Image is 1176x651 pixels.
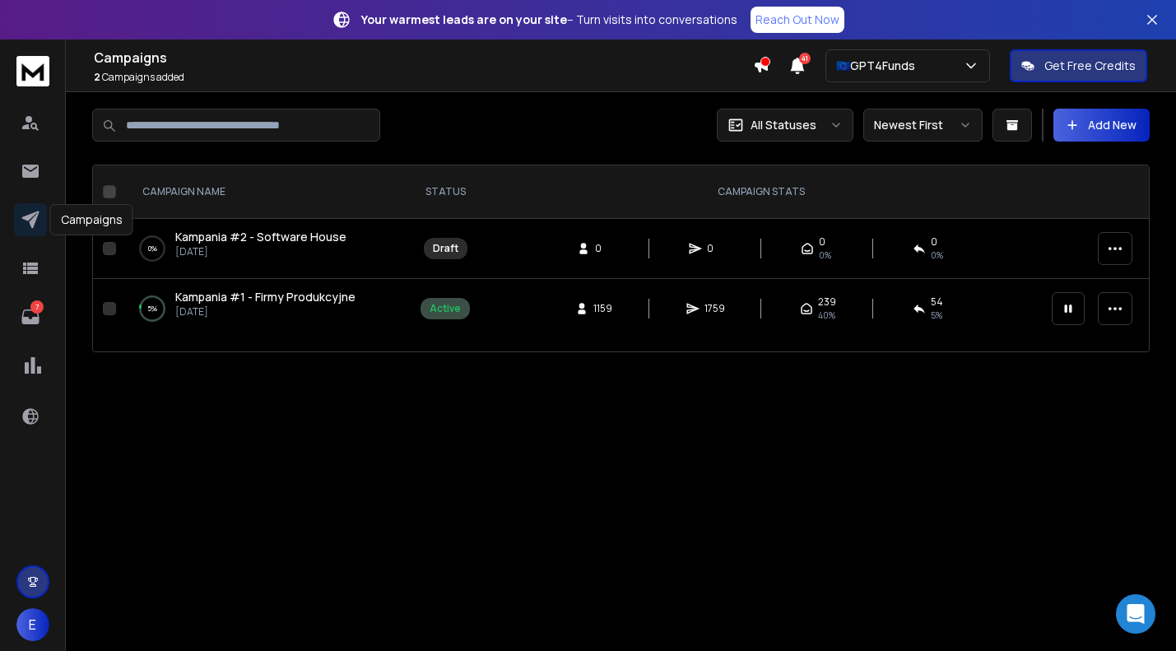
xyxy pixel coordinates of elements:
button: E [16,608,49,641]
p: All Statuses [751,117,816,133]
p: 0 % [148,240,157,257]
span: 0% [931,249,943,262]
th: CAMPAIGN STATS [480,165,1042,219]
th: CAMPAIGN NAME [123,165,411,219]
span: 2 [94,70,100,84]
td: 5%Kampania #1 - Firmy Produkcyjne[DATE] [123,279,411,339]
a: Kampania #1 - Firmy Produkcyjne [175,289,356,305]
span: 0% [819,249,831,262]
span: Kampania #2 - Software House [175,229,346,244]
div: Draft [433,242,458,255]
a: Kampania #2 - Software House [175,229,346,245]
button: Newest First [863,109,983,142]
td: 0%Kampania #2 - Software House[DATE] [123,219,411,279]
p: Get Free Credits [1044,58,1136,74]
span: 41 [799,53,811,64]
div: Campaigns [50,204,133,235]
h1: Campaigns [94,48,753,67]
button: Add New [1053,109,1150,142]
p: 5 % [147,300,157,317]
p: Reach Out Now [755,12,839,28]
p: 🇪🇺GPT4Funds [836,58,922,74]
p: [DATE] [175,305,356,319]
div: Open Intercom Messenger [1116,594,1155,634]
span: 1759 [704,302,725,315]
div: Active [430,302,461,315]
a: Reach Out Now [751,7,844,33]
span: 0 [595,242,611,255]
span: 0 [707,242,723,255]
img: logo [16,56,49,86]
th: STATUS [411,165,480,219]
p: 7 [30,300,44,314]
span: 1159 [593,302,612,315]
p: [DATE] [175,245,346,258]
span: 0 [931,235,937,249]
strong: Your warmest leads are on your site [361,12,567,27]
span: 0 [819,235,825,249]
span: Kampania #1 - Firmy Produkcyjne [175,289,356,305]
p: – Turn visits into conversations [361,12,737,28]
span: 239 [818,295,836,309]
span: 54 [931,295,943,309]
button: Get Free Credits [1010,49,1147,82]
span: 5 % [931,309,942,322]
span: 40 % [818,309,835,322]
a: 7 [14,300,47,333]
p: Campaigns added [94,71,753,84]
